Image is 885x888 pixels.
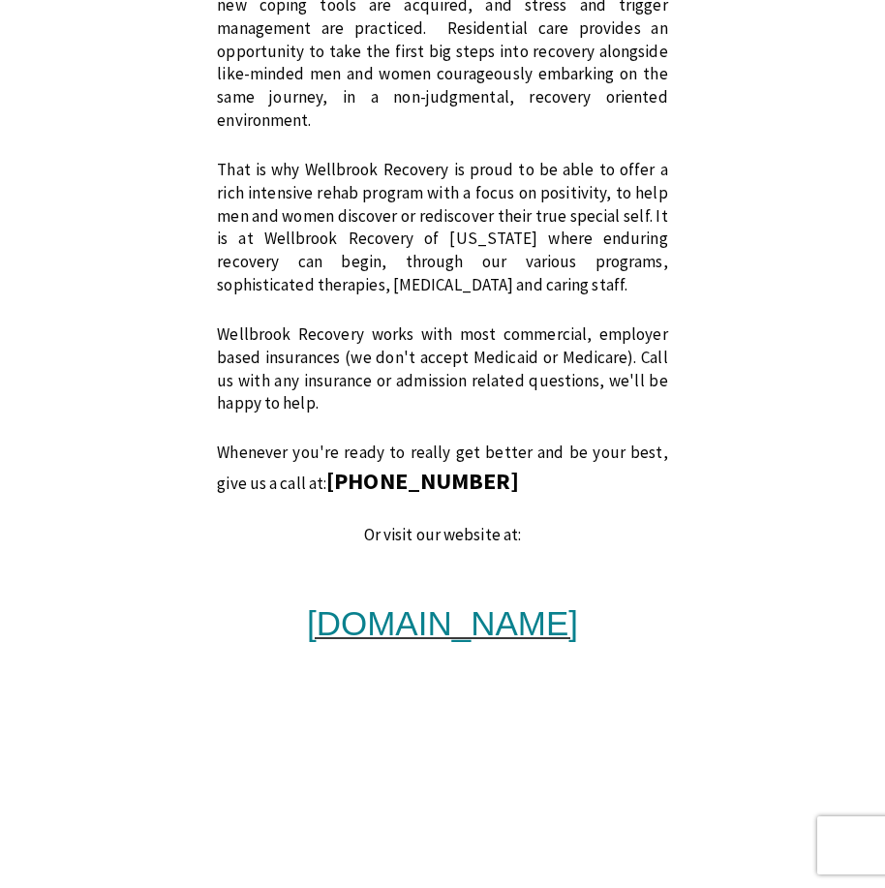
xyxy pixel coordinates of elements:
[326,466,519,496] strong: [PHONE_NUMBER]
[217,442,667,497] p: Whenever you're ready to really get better and be your best, give us a call at:
[217,524,667,547] p: Or visit our website at:
[217,323,667,415] p: Wellbrook Recovery works with most commercial, employer based insurances (we don't accept Medicai...
[217,159,667,297] p: That is why Wellbrook Recovery is proud to be able to offer a rich intensive rehab program with a...
[307,604,578,642] a: [DOMAIN_NAME]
